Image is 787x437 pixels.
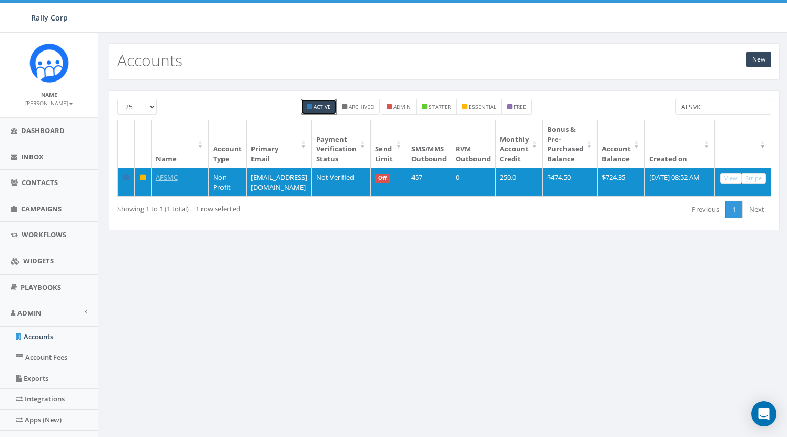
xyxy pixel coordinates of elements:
td: Non Profit [209,168,247,196]
span: Off [375,174,390,183]
th: SMS/MMS Outbound [407,120,451,168]
a: Next [742,201,771,218]
td: 250.0 [496,168,543,196]
small: Archived [349,103,374,110]
span: Campaigns [21,204,62,214]
small: Name [41,91,57,98]
td: 457 [407,168,451,196]
img: Icon_1.png [29,43,69,83]
a: Previous [685,201,726,218]
td: $474.50 [543,168,598,196]
h2: Accounts [117,52,183,69]
small: admin [394,103,411,110]
td: $724.35 [598,168,645,196]
small: free [514,103,526,110]
span: 1 row selected [196,204,240,214]
span: Inbox [21,152,44,161]
th: Bonus &amp; Pre-Purchased Balance: activate to sort column ascending [543,120,598,168]
th: Created on: activate to sort column ascending [645,120,715,168]
a: AFSMC [156,172,178,182]
td: [EMAIL_ADDRESS][DOMAIN_NAME] [247,168,312,196]
div: Showing 1 to 1 (1 total) [117,200,380,214]
th: Name: activate to sort column ascending [152,120,209,168]
a: Stripe [741,173,766,184]
th: Send Limit: activate to sort column ascending [371,120,407,168]
input: Type to search [675,99,771,115]
span: Rally Corp [31,13,68,23]
a: New [746,52,771,67]
small: essential [469,103,496,110]
small: [PERSON_NAME] [25,99,73,107]
a: [PERSON_NAME] [25,98,73,107]
th: RVM Outbound [451,120,496,168]
a: View [720,173,742,184]
div: Open Intercom Messenger [751,401,776,426]
th: Payment Verification Status : activate to sort column ascending [312,120,371,168]
small: starter [429,103,451,110]
span: Admin [17,308,42,318]
span: Dashboard [21,126,65,135]
th: Account Type [209,120,247,168]
td: 0 [451,168,496,196]
th: Monthly Account Credit: activate to sort column ascending [496,120,543,168]
span: Workflows [22,230,66,239]
td: [DATE] 08:52 AM [645,168,715,196]
td: Not Verified [312,168,371,196]
span: Contacts [22,178,58,187]
th: Account Balance: activate to sort column ascending [598,120,645,168]
a: 1 [725,201,743,218]
th: Primary Email : activate to sort column ascending [247,120,312,168]
span: Widgets [23,256,54,266]
small: Active [314,103,331,110]
span: Playbooks [21,282,61,292]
